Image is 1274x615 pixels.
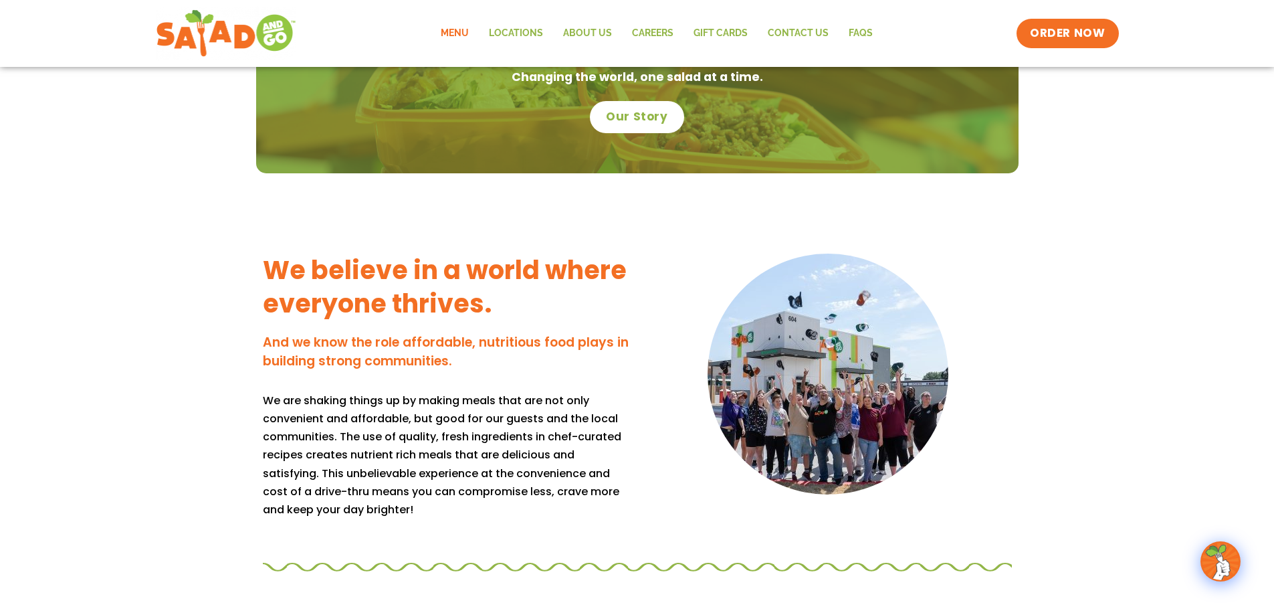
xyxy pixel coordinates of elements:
[263,254,631,320] h3: We believe in a world where everyone thrives.
[431,18,479,49] a: Menu
[270,68,1005,88] p: Changing the world, one salad at a time.
[156,7,297,60] img: new-SAG-logo-768×292
[553,18,622,49] a: About Us
[263,391,631,519] div: Page 2
[758,18,839,49] a: Contact Us
[590,101,683,133] a: Our Story
[263,333,631,371] h4: And we know the role affordable, nutritious food plays in building strong communities.
[622,18,683,49] a: Careers
[606,109,667,125] span: Our Story
[708,254,948,495] img: DSC02078 copy
[1202,543,1239,580] img: wpChatIcon
[1030,25,1105,41] span: ORDER NOW
[839,18,883,49] a: FAQs
[1017,19,1118,48] a: ORDER NOW
[479,18,553,49] a: Locations
[263,391,631,519] p: We are shaking things up by making meals that are not only convenient and affordable, but good fo...
[431,18,883,49] nav: Menu
[683,18,758,49] a: GIFT CARDS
